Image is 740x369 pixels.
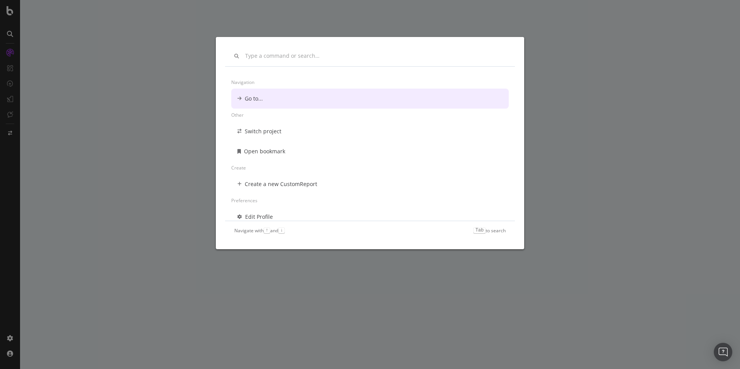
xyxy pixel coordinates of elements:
[244,148,285,155] div: Open bookmark
[473,227,486,233] kbd: Tab
[231,76,509,89] div: Navigation
[714,343,732,361] div: Open Intercom Messenger
[245,95,263,102] div: Go to...
[231,109,509,121] div: Other
[473,227,506,234] div: to search
[278,227,285,233] kbd: ↓
[234,227,285,234] div: Navigate with and
[231,161,509,174] div: Create
[245,53,506,59] input: Type a command or search…
[216,37,524,249] div: modal
[231,194,509,207] div: Preferences
[245,213,273,221] div: Edit Profile
[245,180,317,188] div: Create a new CustomReport
[264,227,270,233] kbd: ↑
[245,127,281,135] div: Switch project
